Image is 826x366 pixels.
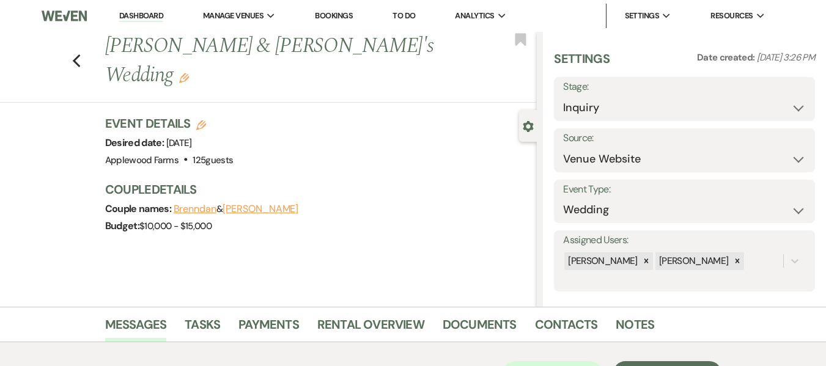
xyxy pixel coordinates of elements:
h3: Settings [554,50,610,77]
label: Source: [563,130,806,147]
label: Event Type: [563,181,806,199]
h3: Event Details [105,115,234,132]
img: Weven Logo [42,3,87,29]
a: Contacts [535,315,598,342]
a: Dashboard [119,10,163,22]
label: Stage: [563,78,806,96]
h3: Couple Details [105,181,525,198]
div: [PERSON_NAME] [564,252,640,270]
div: [PERSON_NAME] [655,252,731,270]
a: Messages [105,315,167,342]
a: Notes [616,315,654,342]
span: Desired date: [105,136,166,149]
span: Couple names: [105,202,174,215]
a: Payments [238,315,299,342]
span: [DATE] 3:26 PM [757,51,815,64]
a: To Do [393,10,415,21]
button: Edit [179,72,189,83]
span: 125 guests [193,154,233,166]
a: Bookings [315,10,353,21]
span: [DATE] [166,137,192,149]
a: Documents [443,315,517,342]
span: $10,000 - $15,000 [139,220,212,232]
span: Date created: [697,51,757,64]
label: Assigned Users: [563,232,806,249]
span: & [174,203,299,215]
span: Budget: [105,219,140,232]
button: [PERSON_NAME] [223,204,298,214]
span: Manage Venues [203,10,264,22]
span: Analytics [455,10,494,22]
a: Rental Overview [317,315,424,342]
button: Close lead details [523,120,534,131]
h1: [PERSON_NAME] & [PERSON_NAME]'s Wedding [105,32,446,90]
a: Tasks [185,315,220,342]
span: Resources [710,10,753,22]
span: Settings [625,10,660,22]
span: Applewood Farms [105,154,179,166]
button: Brenndan [174,204,216,214]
